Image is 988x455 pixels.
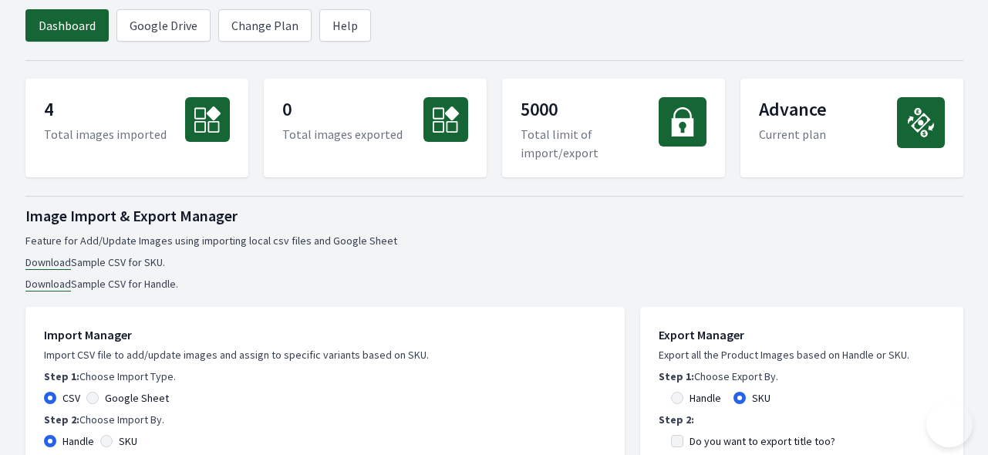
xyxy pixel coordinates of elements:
[659,325,945,344] h1: Export Manager
[44,97,167,125] p: 4
[62,390,80,406] label: CSV
[659,347,945,362] p: Export all the Product Images based on Handle or SKU.
[25,205,963,227] h1: Image Import & Export Manager
[752,390,771,406] label: SKU
[282,125,403,143] p: Total images exported
[759,97,827,125] p: Advance
[25,254,963,270] li: Sample CSV for SKU.
[659,369,945,384] p: Choose Export By.
[690,390,721,406] label: Handle
[116,9,211,42] a: Google Drive
[659,369,694,383] b: Step 1:
[319,9,371,42] a: Help
[44,369,606,384] p: Choose Import Type.
[44,325,606,344] h1: Import Manager
[926,401,973,447] iframe: Toggle Customer Support
[25,255,71,270] a: Download
[25,9,109,42] a: Dashboard
[44,413,79,426] b: Step 2:
[119,433,137,449] label: SKU
[105,390,169,406] label: Google Sheet
[44,412,606,427] p: Choose Import By.
[62,433,94,449] label: Handle
[759,125,827,143] p: Current plan
[521,97,659,125] p: 5000
[690,433,835,449] label: Do you want to export title too?
[44,347,606,362] p: Import CSV file to add/update images and assign to specific variants based on SKU.
[659,413,694,426] b: Step 2:
[25,276,963,292] li: Sample CSV for Handle.
[44,369,79,383] b: Step 1:
[25,233,963,248] p: Feature for Add/Update Images using importing local csv files and Google Sheet
[25,277,71,292] a: Download
[44,125,167,143] p: Total images imported
[521,125,659,162] p: Total limit of import/export
[282,97,403,125] p: 0
[218,9,312,42] a: Change Plan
